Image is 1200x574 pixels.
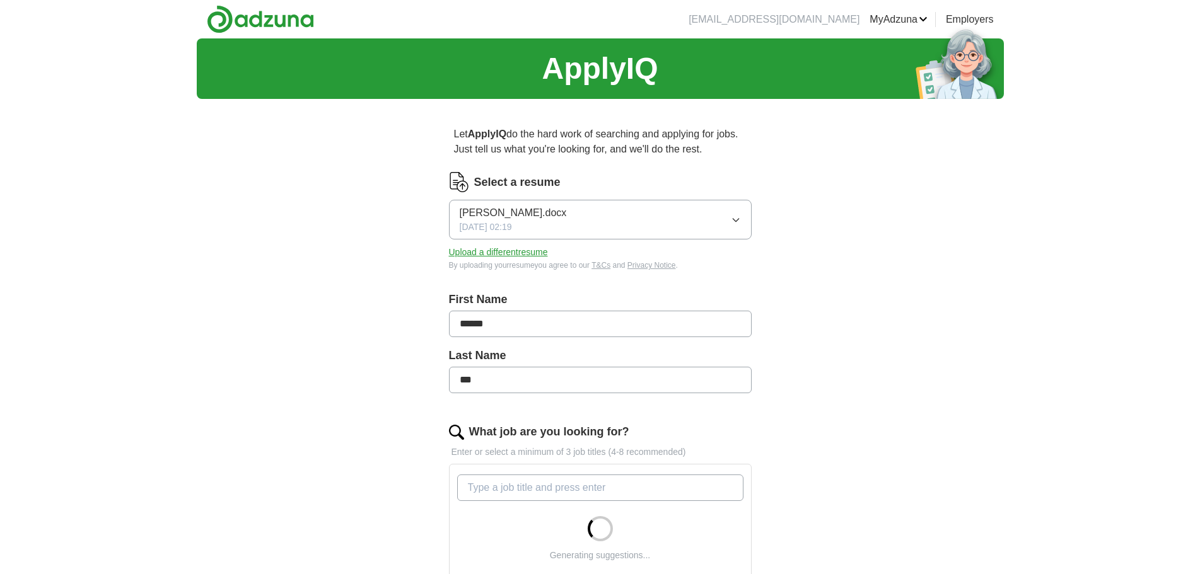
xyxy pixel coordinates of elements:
p: Enter or select a minimum of 3 job titles (4-8 recommended) [449,445,752,459]
div: Generating suggestions... [550,549,651,562]
input: Type a job title and press enter [457,474,743,501]
label: Last Name [449,347,752,364]
span: [PERSON_NAME].docx [460,205,567,221]
img: Adzuna logo [207,5,314,33]
li: [EMAIL_ADDRESS][DOMAIN_NAME] [689,12,859,27]
div: By uploading your resume you agree to our and . [449,260,752,271]
label: What job are you looking for? [469,423,629,440]
p: Let do the hard work of searching and applying for jobs. Just tell us what you're looking for, an... [449,122,752,162]
button: [PERSON_NAME].docx[DATE] 02:19 [449,200,752,239]
span: [DATE] 02:19 [460,221,512,234]
a: T&Cs [591,261,610,270]
strong: ApplyIQ [468,129,506,139]
button: Upload a differentresume [449,246,548,259]
img: CV Icon [449,172,469,192]
a: Privacy Notice [627,261,676,270]
a: MyAdzuna [870,12,928,27]
label: Select a resume [474,174,561,191]
label: First Name [449,291,752,308]
a: Employers [946,12,994,27]
h1: ApplyIQ [542,46,658,91]
img: search.png [449,425,464,440]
